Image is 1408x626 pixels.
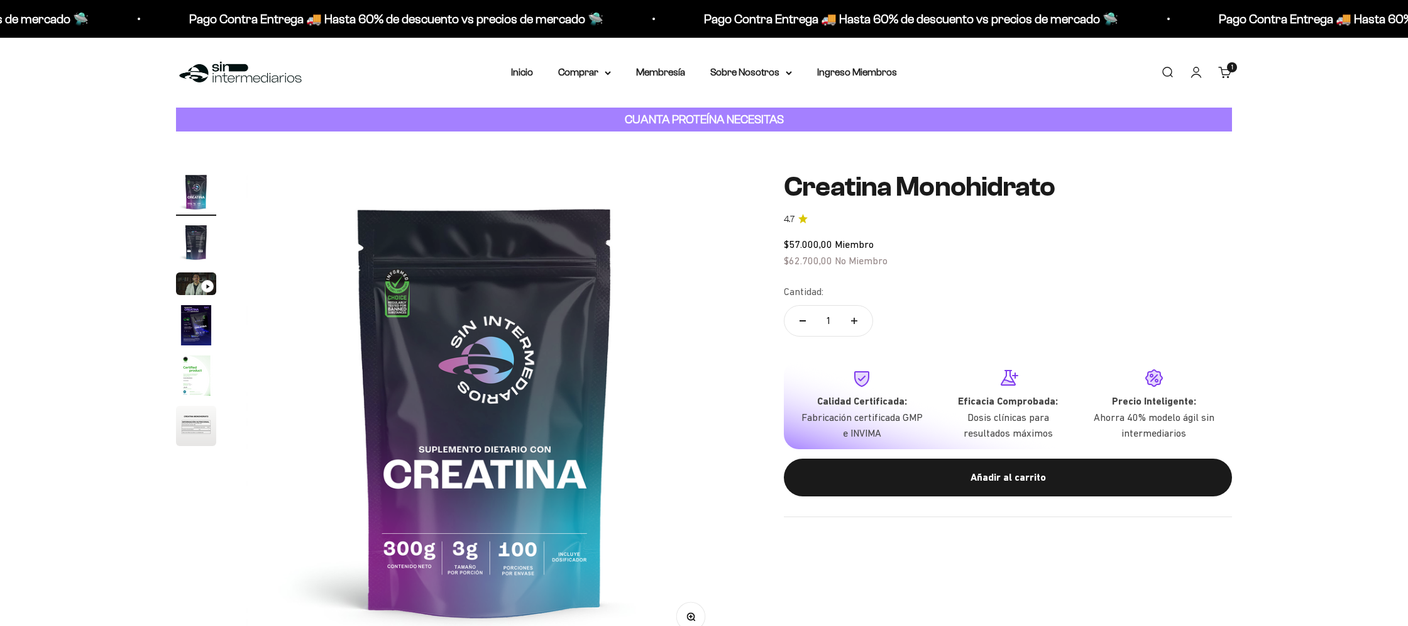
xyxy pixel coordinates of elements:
[1112,395,1196,407] strong: Precio Inteligente:
[945,410,1070,442] p: Dosis clínicas para resultados máximos
[710,64,792,81] summary: Sobre Nosotros
[799,410,925,442] p: Fabricación certificada GMP e INVIMA
[1231,64,1233,70] span: 1
[187,9,601,29] p: Pago Contra Entrega 🚚 Hasta 60% de descuento vs precios de mercado 🛸
[817,67,897,77] a: Ingreso Miembros
[784,213,795,226] span: 4.7
[817,395,907,407] strong: Calidad Certificada:
[176,305,216,345] img: Creatina Monohidrato
[625,113,784,126] strong: CUANTA PROTEÍNA NECESITAS
[784,284,823,300] label: Cantidad:
[176,406,216,446] img: Creatina Monohidrato
[784,238,832,250] span: $57.000,00
[958,395,1058,407] strong: Eficacia Comprobada:
[511,67,533,77] a: Inicio
[176,406,216,450] button: Ir al artículo 6
[784,306,821,336] button: Reducir cantidad
[784,459,1232,496] button: Añadir al carrito
[176,222,216,262] img: Creatina Monohidrato
[176,355,216,400] button: Ir al artículo 5
[784,213,1232,226] a: 4.74.7 de 5.0 estrellas
[836,306,872,336] button: Aumentar cantidad
[176,172,216,212] img: Creatina Monohidrato
[701,9,1116,29] p: Pago Contra Entrega 🚚 Hasta 60% de descuento vs precios de mercado 🛸
[176,272,216,299] button: Ir al artículo 3
[636,67,685,77] a: Membresía
[1091,410,1217,442] p: Ahorra 40% modelo ágil sin intermediarios
[176,172,216,216] button: Ir al artículo 1
[176,305,216,349] button: Ir al artículo 4
[835,238,874,250] span: Miembro
[558,64,611,81] summary: Comprar
[176,222,216,266] button: Ir al artículo 2
[835,255,888,266] span: No Miembro
[809,469,1207,486] div: Añadir al carrito
[784,172,1232,202] h1: Creatina Monohidrato
[176,355,216,396] img: Creatina Monohidrato
[784,255,832,266] span: $62.700,00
